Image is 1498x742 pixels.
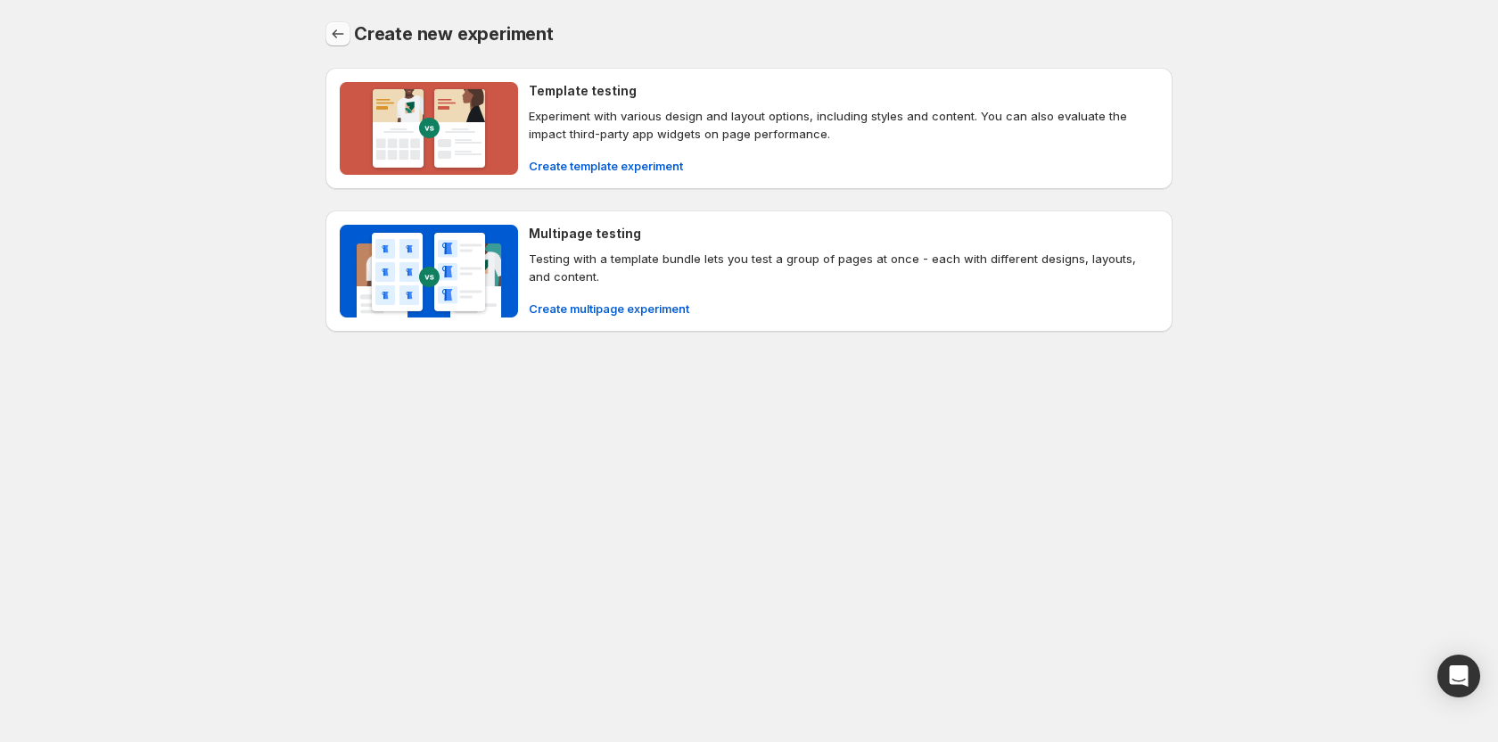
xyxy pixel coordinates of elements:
[529,107,1158,143] p: Experiment with various design and layout options, including styles and content. You can also eva...
[529,250,1158,285] p: Testing with a template bundle lets you test a group of pages at once - each with different desig...
[529,300,689,317] span: Create multipage experiment
[529,225,641,243] h4: Multipage testing
[340,225,518,317] img: Multipage testing
[518,294,700,323] button: Create multipage experiment
[354,23,554,45] span: Create new experiment
[529,157,683,175] span: Create template experiment
[325,21,350,46] button: Back
[340,82,518,175] img: Template testing
[529,82,637,100] h4: Template testing
[518,152,694,180] button: Create template experiment
[1437,655,1480,697] div: Open Intercom Messenger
